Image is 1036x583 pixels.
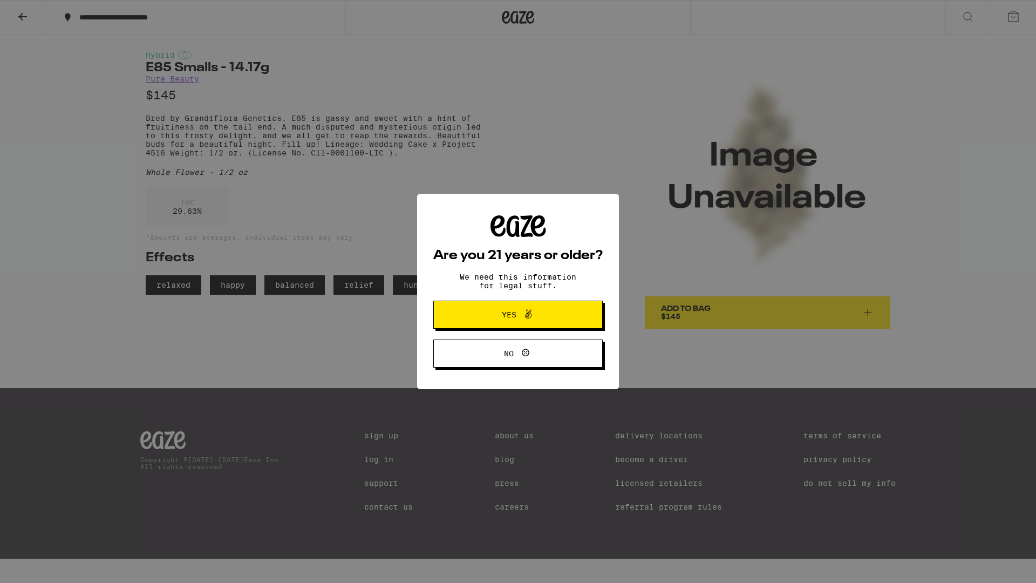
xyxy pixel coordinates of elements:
span: Yes [502,311,516,318]
p: We need this information for legal stuff. [451,273,585,290]
h2: Are you 21 years or older? [433,249,603,262]
span: No [504,350,514,357]
button: No [433,340,603,368]
button: Yes [433,301,603,329]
